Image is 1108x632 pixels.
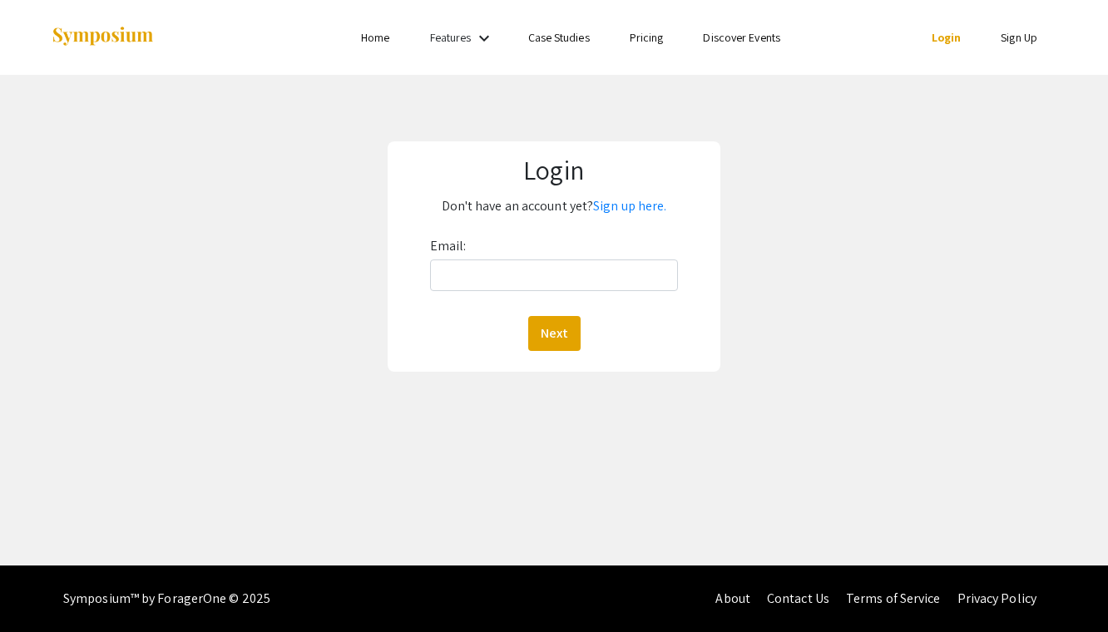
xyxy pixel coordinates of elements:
h1: Login [398,154,709,185]
p: Don't have an account yet? [398,193,709,220]
a: Privacy Policy [957,590,1036,607]
a: Terms of Service [846,590,941,607]
a: Login [932,30,962,45]
div: Symposium™ by ForagerOne © 2025 [63,565,270,632]
a: About [715,590,750,607]
a: Sign up here. [593,197,666,215]
img: Symposium by ForagerOne [51,26,155,48]
a: Pricing [630,30,664,45]
a: Features [430,30,472,45]
mat-icon: Expand Features list [474,28,494,48]
a: Contact Us [767,590,829,607]
a: Case Studies [528,30,590,45]
a: Sign Up [1001,30,1037,45]
label: Email: [430,233,467,259]
a: Home [361,30,389,45]
a: Discover Events [703,30,780,45]
button: Next [528,316,581,351]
